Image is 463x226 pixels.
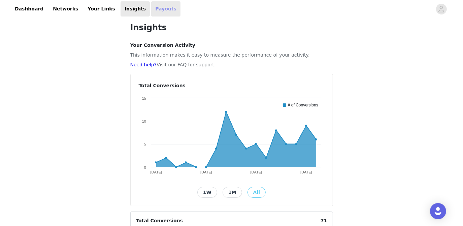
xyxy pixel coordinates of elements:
button: 1M [223,187,242,198]
a: Insights [121,1,150,17]
text: [DATE] [300,170,312,174]
a: Need help? [130,62,157,67]
text: 0 [144,165,146,169]
text: 10 [142,119,146,123]
p: Visit our FAQ for support. [130,61,333,68]
a: Payouts [151,1,180,17]
text: # of Conversions [288,103,318,107]
a: Networks [49,1,82,17]
a: Your Links [84,1,119,17]
a: Dashboard [11,1,47,17]
p: This information makes it easy to measure the performance of your activity. [130,52,333,59]
text: [DATE] [150,170,162,174]
div: avatar [438,4,444,14]
div: Open Intercom Messenger [430,203,446,219]
h4: Total Conversions [139,82,325,89]
text: [DATE] [250,170,262,174]
text: [DATE] [200,170,212,174]
h1: Insights [130,22,333,34]
h4: Your Conversion Activity [130,42,333,49]
button: All [247,187,266,198]
text: 5 [144,142,146,146]
text: 15 [142,96,146,100]
button: 1W [197,187,217,198]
